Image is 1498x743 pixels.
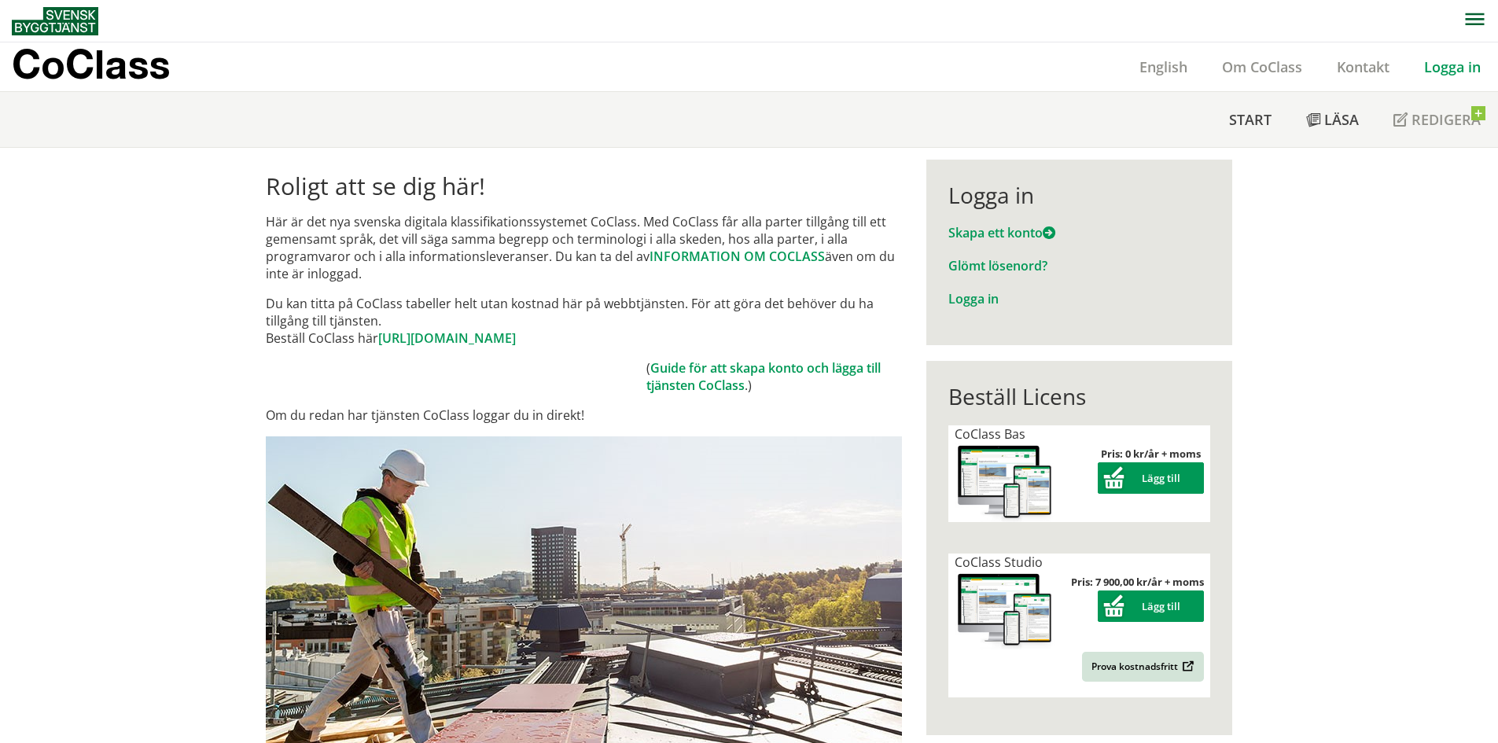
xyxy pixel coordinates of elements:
[12,55,170,73] p: CoClass
[1101,447,1201,461] strong: Pris: 0 kr/år + moms
[1122,57,1205,76] a: English
[646,359,881,394] a: Guide för att skapa konto och lägga till tjänsten CoClass
[1205,57,1319,76] a: Om CoClass
[646,359,902,394] td: ( .)
[948,182,1210,208] div: Logga in
[955,571,1055,650] img: coclass-license.jpg
[1407,57,1498,76] a: Logga in
[378,329,516,347] a: [URL][DOMAIN_NAME]
[948,383,1210,410] div: Beställ Licens
[1098,590,1204,622] button: Lägg till
[12,42,204,91] a: CoClass
[948,257,1047,274] a: Glömt lösenord?
[266,406,902,424] p: Om du redan har tjänsten CoClass loggar du in direkt!
[1229,110,1272,129] span: Start
[1324,110,1359,129] span: Läsa
[266,172,902,200] h1: Roligt att se dig här!
[948,290,999,307] a: Logga in
[1071,575,1204,589] strong: Pris: 7 900,00 kr/år + moms
[266,213,902,282] p: Här är det nya svenska digitala klassifikationssystemet CoClass. Med CoClass får alla parter till...
[1212,92,1289,147] a: Start
[1098,599,1204,613] a: Lägg till
[948,224,1055,241] a: Skapa ett konto
[1098,471,1204,485] a: Lägg till
[650,248,825,265] a: INFORMATION OM COCLASS
[955,554,1043,571] span: CoClass Studio
[12,7,98,35] img: Svensk Byggtjänst
[1082,652,1204,682] a: Prova kostnadsfritt
[1180,660,1194,672] img: Outbound.png
[266,295,902,347] p: Du kan titta på CoClass tabeller helt utan kostnad här på webbtjänsten. För att göra det behöver ...
[1319,57,1407,76] a: Kontakt
[955,443,1055,522] img: coclass-license.jpg
[1098,462,1204,494] button: Lägg till
[955,425,1025,443] span: CoClass Bas
[1289,92,1376,147] a: Läsa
